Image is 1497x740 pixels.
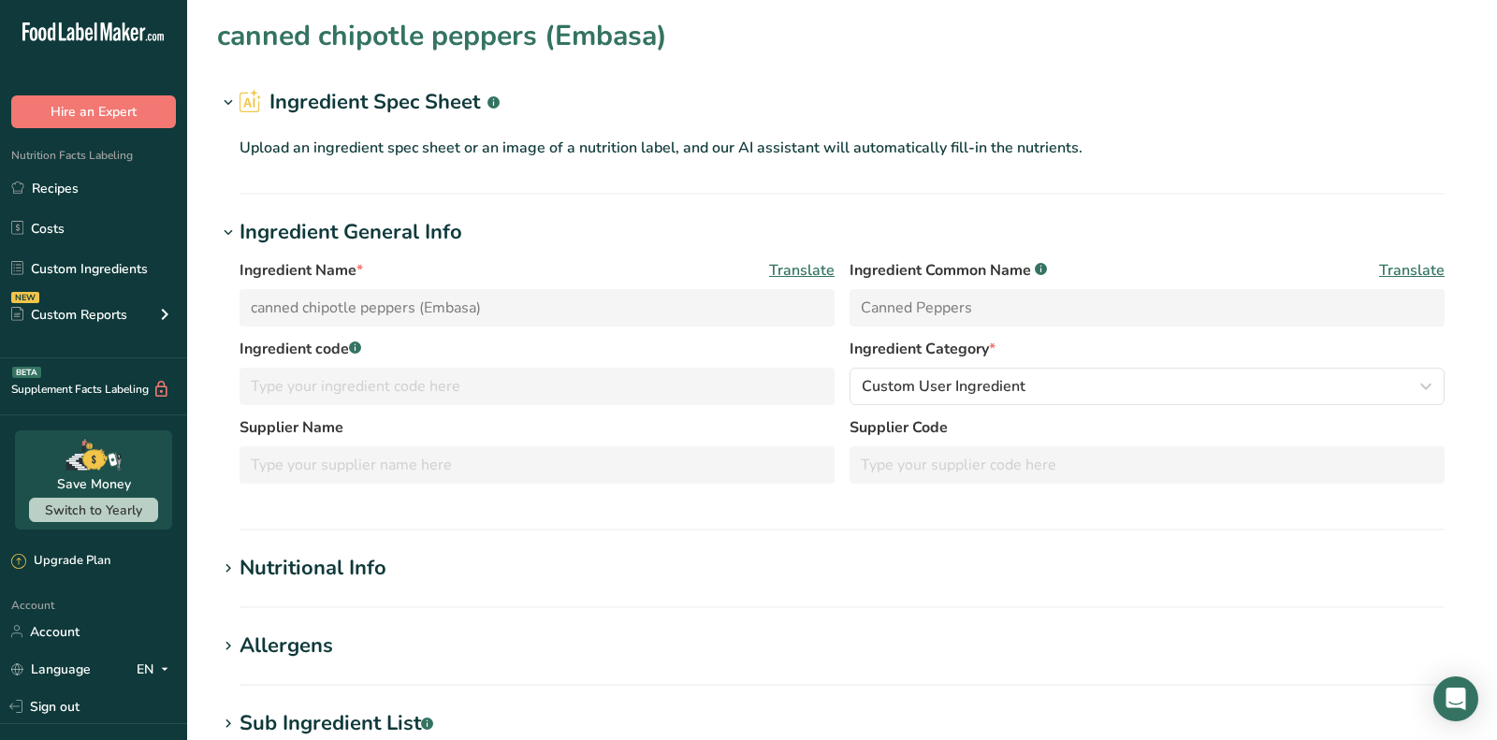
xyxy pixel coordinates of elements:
div: Open Intercom Messenger [1433,676,1478,721]
span: Translate [769,259,835,282]
div: Nutritional Info [240,553,386,584]
span: Translate [1379,259,1445,282]
div: Custom Reports [11,305,127,325]
div: EN [137,658,176,680]
div: NEW [11,292,39,303]
label: Ingredient code [240,338,835,360]
input: Type your ingredient code here [240,368,835,405]
div: Save Money [57,474,131,494]
h1: canned chipotle peppers (Embasa) [217,15,667,57]
button: Switch to Yearly [29,498,158,522]
label: Supplier Name [240,416,835,439]
input: Type your ingredient name here [240,289,835,326]
button: Custom User Ingredient [850,368,1445,405]
input: Type an alternate ingredient name if you have [850,289,1445,326]
div: Ingredient General Info [240,217,462,248]
span: Custom User Ingredient [862,375,1025,398]
span: Switch to Yearly [45,501,142,519]
span: Ingredient Common Name [850,259,1047,282]
div: Upgrade Plan [11,552,110,571]
h2: Ingredient Spec Sheet [240,87,500,118]
button: Hire an Expert [11,95,176,128]
a: Language [11,653,91,686]
input: Type your supplier name here [240,446,835,484]
label: Ingredient Category [850,338,1445,360]
span: Ingredient Name [240,259,363,282]
div: Sub Ingredient List [240,708,433,739]
p: Upload an ingredient spec sheet or an image of a nutrition label, and our AI assistant will autom... [240,137,1445,159]
div: BETA [12,367,41,378]
label: Supplier Code [850,416,1445,439]
input: Type your supplier code here [850,446,1445,484]
div: Allergens [240,631,333,661]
